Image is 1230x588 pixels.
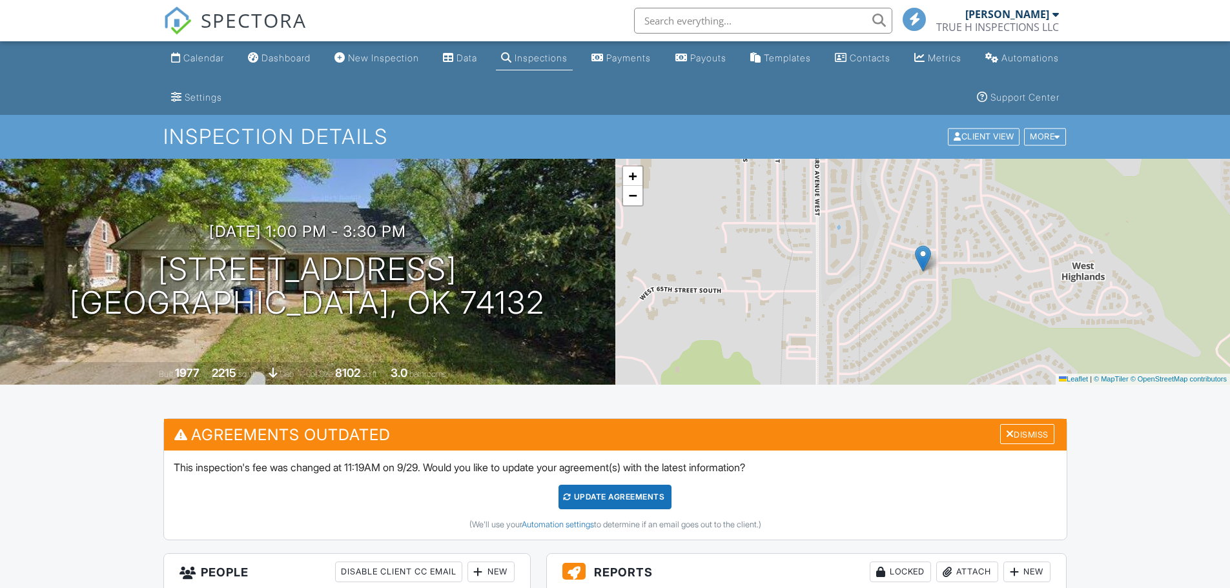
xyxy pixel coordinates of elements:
[185,92,222,103] div: Settings
[163,6,192,35] img: The Best Home Inspection Software - Spectora
[830,46,896,70] a: Contacts
[745,46,816,70] a: Templates
[201,6,307,34] span: SPECTORA
[850,52,890,63] div: Contacts
[362,369,378,379] span: sq.ft.
[306,369,333,379] span: Lot Size
[947,131,1023,141] a: Client View
[634,8,892,34] input: Search everything...
[690,52,726,63] div: Payouts
[1000,424,1054,444] div: Dismiss
[1094,375,1129,383] a: © MapTiler
[915,245,931,272] img: Marker
[467,562,515,582] div: New
[936,21,1059,34] div: TRUE H INSPECTIONS LLC
[1131,375,1227,383] a: © OpenStreetMap contributors
[1001,52,1059,63] div: Automations
[175,366,200,380] div: 1977
[515,52,568,63] div: Inspections
[438,46,482,70] a: Data
[1003,562,1051,582] div: New
[586,46,656,70] a: Payments
[965,8,1049,21] div: [PERSON_NAME]
[948,128,1020,146] div: Client View
[522,520,594,529] a: Automation settings
[348,52,419,63] div: New Inspection
[909,46,967,70] a: Metrics
[559,485,671,509] div: Update Agreements
[212,366,236,380] div: 2215
[164,419,1067,451] h3: Agreements Outdated
[1024,128,1066,146] div: More
[980,46,1064,70] a: Automations (Basic)
[209,223,406,240] h3: [DATE] 1:00 pm - 3:30 pm
[1059,375,1088,383] a: Leaflet
[166,46,229,70] a: Calendar
[261,52,311,63] div: Dashboard
[280,369,294,379] span: slab
[238,369,256,379] span: sq. ft.
[456,52,477,63] div: Data
[936,562,998,582] div: Attach
[764,52,811,63] div: Templates
[972,86,1065,110] a: Support Center
[623,167,642,186] a: Zoom in
[628,168,637,184] span: +
[163,125,1067,148] h1: Inspection Details
[164,451,1067,540] div: This inspection's fee was changed at 11:19AM on 9/29. Would you like to update your agreement(s) ...
[243,46,316,70] a: Dashboard
[166,86,227,110] a: Settings
[159,369,173,379] span: Built
[329,46,424,70] a: New Inspection
[870,562,931,582] div: Locked
[391,366,407,380] div: 3.0
[928,52,961,63] div: Metrics
[409,369,446,379] span: bathrooms
[628,187,637,203] span: −
[163,17,307,45] a: SPECTORA
[496,46,573,70] a: Inspections
[623,186,642,205] a: Zoom out
[1090,375,1092,383] span: |
[70,252,545,321] h1: [STREET_ADDRESS] [GEOGRAPHIC_DATA], OK 74132
[670,46,732,70] a: Payouts
[174,520,1057,530] div: (We'll use your to determine if an email goes out to the client.)
[990,92,1060,103] div: Support Center
[335,562,462,582] div: Disable Client CC Email
[606,52,651,63] div: Payments
[335,366,360,380] div: 8102
[183,52,224,63] div: Calendar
